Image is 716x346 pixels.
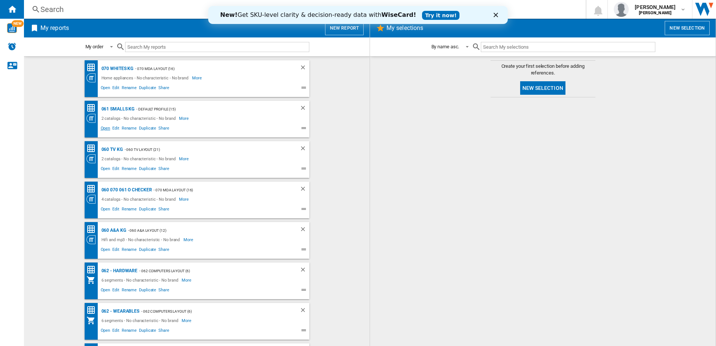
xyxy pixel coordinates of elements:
[100,195,179,204] div: 4 catalogs - No characteristic - No brand
[87,63,100,72] div: Price Matrix
[100,104,135,114] div: 061 Smalls KG
[111,327,121,336] span: Edit
[111,165,121,174] span: Edit
[134,104,284,114] div: - Default profile (15)
[614,2,629,17] img: profile.jpg
[126,226,285,235] div: - 060 A&A Layout (12)
[7,42,16,51] img: alerts-logo.svg
[87,306,100,315] div: Price Matrix
[100,276,182,285] div: 6 segments - No characteristic - No brand
[100,154,179,163] div: 2 catalogs - No characteristic - No brand
[137,266,284,276] div: - 062 Computers Layout (6)
[385,21,425,35] h2: My selections
[100,307,140,316] div: 062 - Wearables
[121,327,138,336] span: Rename
[87,195,100,204] div: Category View
[138,286,157,295] span: Duplicate
[100,64,134,73] div: 070 Whites KG
[40,4,566,15] div: Search
[12,20,24,27] span: NEW
[121,286,138,295] span: Rename
[491,63,595,76] span: Create your first selection before adding references.
[111,125,121,134] span: Edit
[285,7,293,11] div: Close
[138,125,157,134] span: Duplicate
[157,165,170,174] span: Share
[123,145,285,154] div: - 060 TV Layout (21)
[182,316,192,325] span: More
[87,114,100,123] div: Category View
[100,125,112,134] span: Open
[111,84,121,93] span: Edit
[179,154,190,163] span: More
[300,266,309,276] div: Delete
[183,235,194,244] span: More
[300,185,309,195] div: Delete
[121,125,138,134] span: Rename
[100,84,112,93] span: Open
[100,206,112,215] span: Open
[157,206,170,215] span: Share
[87,154,100,163] div: Category View
[121,206,138,215] span: Rename
[87,316,100,325] div: My Assortment
[133,64,284,73] div: - 070 MDA layout (16)
[121,165,138,174] span: Rename
[639,10,671,15] b: [PERSON_NAME]
[182,276,192,285] span: More
[100,114,179,123] div: 2 catalogs - No characteristic - No brand
[325,21,364,35] button: New report
[139,307,284,316] div: - 062 Computers Layout (6)
[138,206,157,215] span: Duplicate
[111,206,121,215] span: Edit
[111,246,121,255] span: Edit
[100,286,112,295] span: Open
[431,44,459,49] div: By name asc.
[100,165,112,174] span: Open
[111,286,121,295] span: Edit
[138,165,157,174] span: Duplicate
[39,21,70,35] h2: My reports
[157,125,170,134] span: Share
[121,246,138,255] span: Rename
[100,226,126,235] div: 060 A&A KG
[7,23,17,33] img: wise-card.svg
[100,266,138,276] div: 062 - Hardware
[157,327,170,336] span: Share
[100,235,184,244] div: Hifi and mp3 - No characteristic - No brand
[100,246,112,255] span: Open
[300,226,309,235] div: Delete
[157,246,170,255] span: Share
[481,42,655,52] input: Search My selections
[179,195,190,204] span: More
[520,81,565,95] button: New selection
[87,103,100,113] div: Price Matrix
[121,84,138,93] span: Rename
[665,21,710,35] button: New selection
[138,84,157,93] span: Duplicate
[635,3,676,11] span: [PERSON_NAME]
[100,73,192,82] div: Home appliances - No characteristic - No brand
[85,44,103,49] div: My order
[208,6,508,24] iframe: Intercom live chat banner
[87,73,100,82] div: Category View
[152,185,284,195] div: - 070 MDA layout (16)
[100,185,152,195] div: 060 070 061 O Checker
[100,327,112,336] span: Open
[87,225,100,234] div: Price Matrix
[192,73,203,82] span: More
[138,246,157,255] span: Duplicate
[157,286,170,295] span: Share
[87,276,100,285] div: My Assortment
[100,316,182,325] div: 6 segments - No characteristic - No brand
[125,42,309,52] input: Search My reports
[100,145,123,154] div: 060 TV KG
[87,235,100,244] div: Category View
[179,114,190,123] span: More
[87,265,100,274] div: Price Matrix
[300,307,309,316] div: Delete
